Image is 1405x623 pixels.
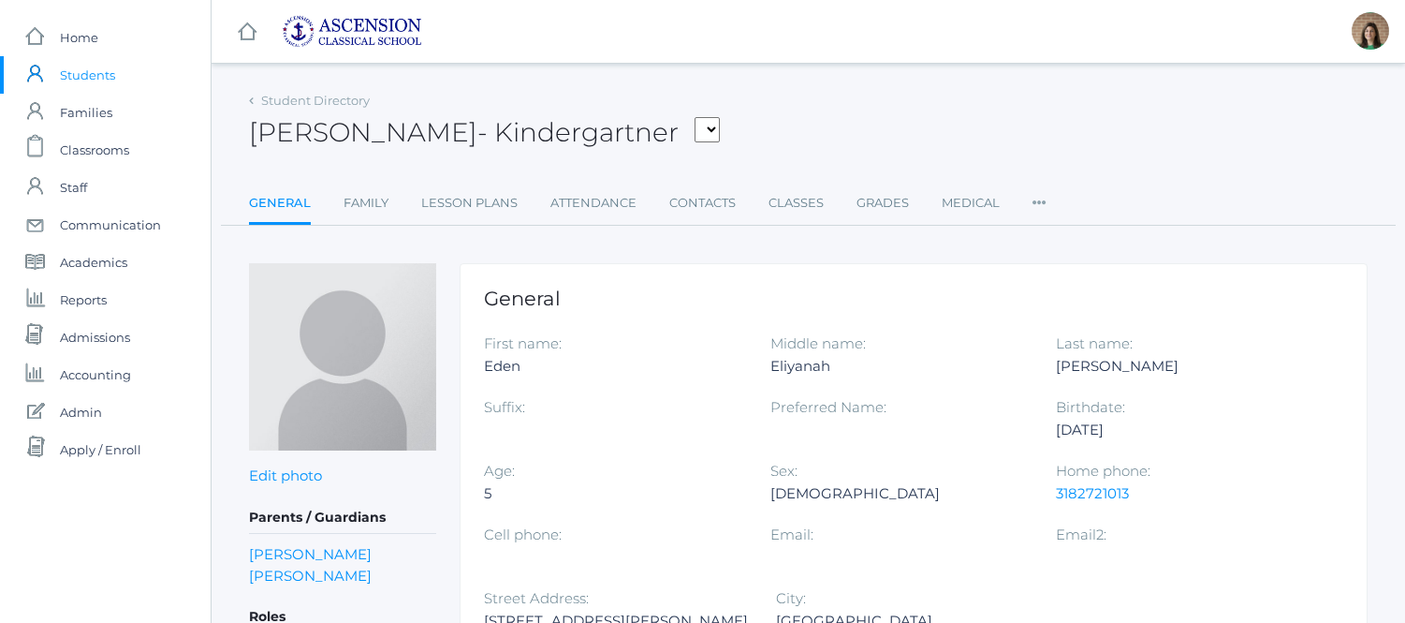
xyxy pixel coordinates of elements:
div: Eden [484,355,742,378]
a: [PERSON_NAME] [249,543,372,565]
span: Reports [60,281,107,319]
a: Medical [942,185,1000,222]
a: Family [344,185,388,222]
span: Home [60,19,98,56]
a: 3182721013 [1056,484,1129,502]
a: General [249,185,311,225]
label: Sex: [770,462,798,480]
a: Contacts [669,185,736,222]
a: Grades [856,185,909,222]
span: Communication [60,206,161,244]
label: Suffix: [484,398,525,416]
a: Student Directory [261,93,370,108]
div: [DATE] [1056,419,1314,441]
h5: Parents / Guardians [249,502,436,534]
div: [DEMOGRAPHIC_DATA] [770,482,1029,505]
h2: [PERSON_NAME] [249,118,720,147]
label: Home phone: [1056,462,1150,480]
label: First name: [484,334,562,352]
span: Students [60,56,115,94]
span: Accounting [60,356,131,393]
a: [PERSON_NAME] [249,565,372,586]
label: Last name: [1056,334,1133,352]
span: Admissions [60,319,130,356]
label: Street Address: [484,589,589,607]
img: Eden Griffith [249,263,436,451]
div: 5 [484,482,742,505]
span: Staff [60,169,87,206]
a: Lesson Plans [421,185,518,222]
label: Age: [484,462,515,480]
span: Academics [60,244,127,281]
label: Cell phone: [484,526,562,543]
span: Admin [60,393,102,431]
span: Apply / Enroll [60,431,141,468]
span: Families [60,94,112,131]
label: Middle name: [770,334,866,352]
label: Preferred Name: [770,398,886,416]
a: Classes [768,185,824,222]
img: 2_ascension-logo-blue.jpg [282,15,422,48]
label: Birthdate: [1056,398,1125,416]
label: Email: [770,526,813,543]
a: Attendance [550,185,637,222]
label: Email2: [1056,526,1106,543]
div: Jenna Adams [1352,12,1389,50]
a: Edit photo [249,467,322,484]
span: - Kindergartner [477,116,679,148]
div: Eliyanah [770,355,1029,378]
label: City: [776,589,806,607]
span: Classrooms [60,131,129,169]
h1: General [484,288,1343,309]
div: [PERSON_NAME] [1056,355,1314,378]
